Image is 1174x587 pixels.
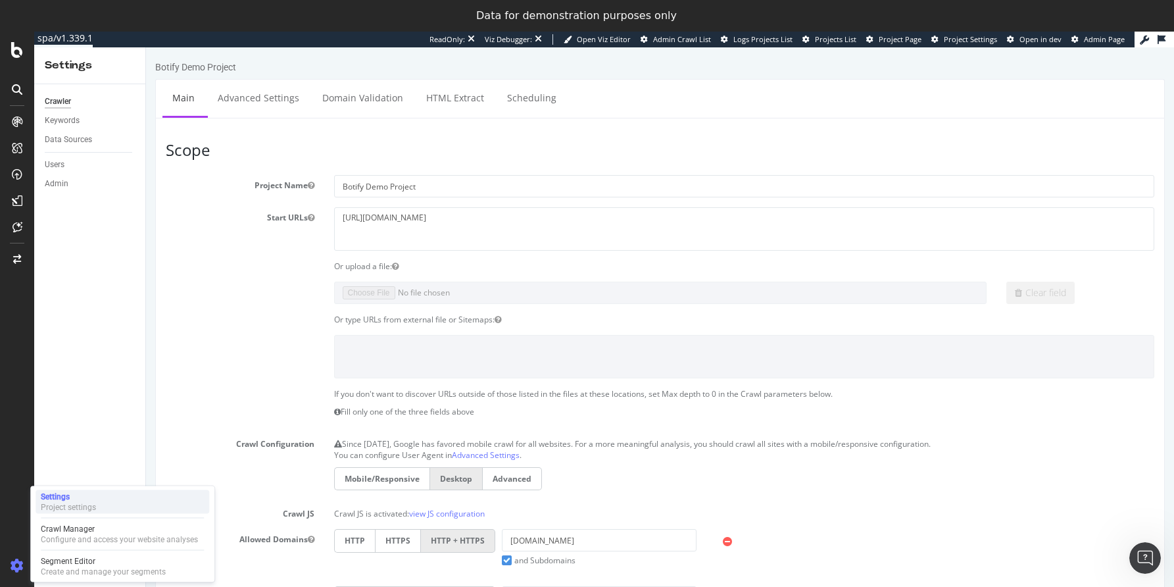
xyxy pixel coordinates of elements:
div: Or type URLs from external file or Sitemaps: [178,267,1019,278]
label: Crawl Configuration [10,386,178,402]
button: Start URLs [162,165,168,176]
p: Fill only one of the three fields above [188,359,1009,370]
label: Mobile/Responsive [188,420,283,443]
div: Settings [41,492,96,502]
h3: Scope [20,94,1008,111]
div: Create and manage your segments [41,567,166,577]
span: Open Viz Editor [577,34,631,44]
a: Scheduling [351,32,420,68]
a: Admin Page [1071,34,1125,45]
textarea: [URL][DOMAIN_NAME] [188,160,1009,203]
label: and Subdomains [356,507,429,519]
span: Logs Projects List [733,34,793,44]
a: Project Page [866,34,921,45]
div: Users [45,158,64,172]
div: Crawl Manager [41,524,198,534]
span: Project Page [879,34,921,44]
span: Open in dev [1019,34,1062,44]
span: Project Settings [944,34,997,44]
a: Keywords [45,114,136,128]
label: HTTPS [229,539,275,562]
a: Open in dev [1007,34,1062,45]
div: Settings [45,58,135,73]
p: Crawl JS is activated: [188,456,1009,472]
a: Admin [45,177,136,191]
div: Viz Debugger: [485,34,532,45]
iframe: Intercom live chat [1129,542,1161,574]
a: Domain Validation [166,32,267,68]
div: Keywords [45,114,80,128]
button: Project Name [162,132,168,143]
div: Data for demonstration purposes only [476,9,677,22]
a: Projects List [802,34,856,45]
a: SettingsProject settings [36,490,209,514]
div: Admin [45,177,68,191]
div: Configure and access your website analyses [41,534,198,545]
a: Project Settings [931,34,997,45]
p: You can configure User Agent in . [188,402,1009,413]
div: Crawler [45,95,71,109]
a: Admin Crawl List [641,34,711,45]
a: Advanced Settings [62,32,163,68]
label: Desktop [283,420,337,443]
a: Open Viz Editor [564,34,631,45]
label: Project Name [10,128,178,143]
div: Or upload a file: [178,213,1019,224]
label: Start URLs [10,160,178,176]
p: Since [DATE], Google has favored mobile crawl for all websites. For a more meaningful analysis, y... [188,386,1009,402]
div: ReadOnly: [429,34,465,45]
span: Admin Crawl List [653,34,711,44]
a: Crawl ManagerConfigure and access your website analyses [36,523,209,546]
a: Segment EditorCreate and manage your segments [36,555,209,578]
span: Projects List [815,34,856,44]
a: Logs Projects List [721,34,793,45]
a: HTML Extract [270,32,348,68]
a: view JS configuration [263,461,339,472]
a: Crawler [45,95,136,109]
a: Advanced Settings [306,402,374,413]
a: Data Sources [45,133,136,147]
div: Data Sources [45,133,92,147]
a: spa/v1.339.1 [34,32,93,47]
div: Segment Editor [41,556,166,567]
label: HTTP + HTTPS [275,539,349,562]
div: spa/v1.339.1 [34,32,93,45]
label: Crawl JS [10,456,178,472]
button: Allowed Domains [162,486,168,498]
label: HTTP [188,482,229,505]
div: Project settings [41,502,96,513]
label: HTTP [188,539,229,562]
div: Botify Demo Project [9,13,90,26]
label: Advanced [337,420,396,443]
label: HTTP + HTTPS [275,482,349,505]
a: Main [16,32,59,68]
label: Allowed Domains [10,482,178,498]
label: HTTPS [229,482,275,505]
p: If you don't want to discover URLs outside of those listed in the files at these locations, set M... [188,341,1009,352]
label: and Subdomains [356,565,429,576]
a: Users [45,158,136,172]
span: Admin Page [1084,34,1125,44]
